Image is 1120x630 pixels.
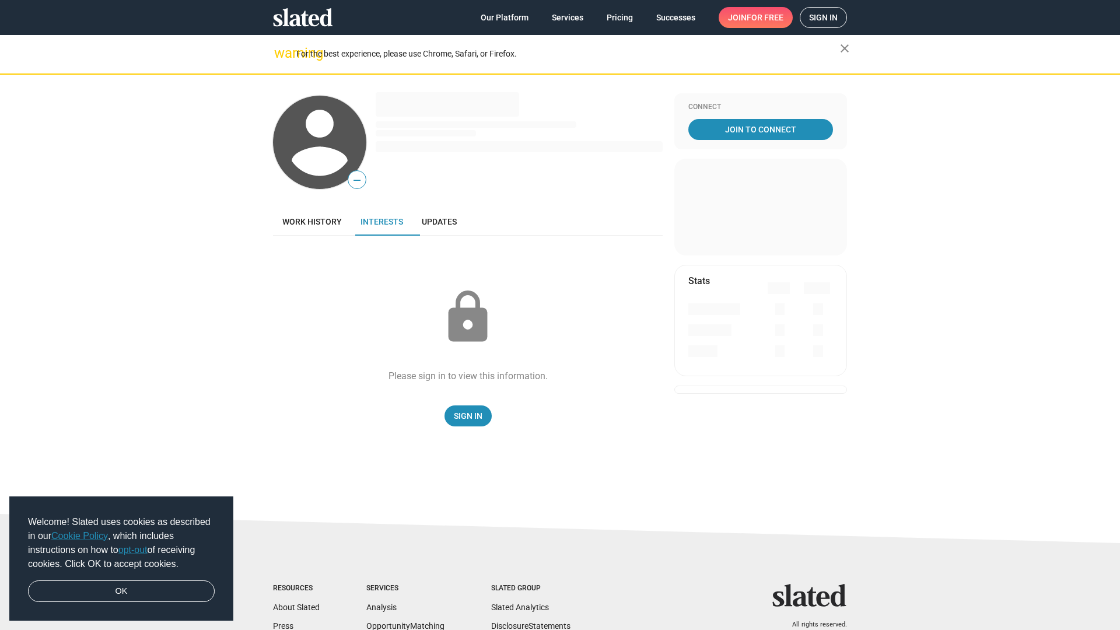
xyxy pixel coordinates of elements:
span: Successes [656,7,695,28]
span: Updates [422,217,457,226]
div: Please sign in to view this information. [388,370,548,382]
a: Join To Connect [688,119,833,140]
a: Our Platform [471,7,538,28]
a: Sign In [444,405,492,426]
a: Successes [647,7,705,28]
span: Our Platform [481,7,528,28]
a: Cookie Policy [51,531,108,541]
div: Services [366,584,444,593]
a: Pricing [597,7,642,28]
span: Pricing [607,7,633,28]
div: Resources [273,584,320,593]
div: cookieconsent [9,496,233,621]
mat-card-title: Stats [688,275,710,287]
a: Services [542,7,593,28]
div: For the best experience, please use Chrome, Safari, or Firefox. [296,46,840,62]
mat-icon: close [838,41,852,55]
span: Join [728,7,783,28]
span: Join To Connect [691,119,831,140]
a: Slated Analytics [491,603,549,612]
mat-icon: lock [439,288,497,346]
span: — [348,173,366,188]
span: for free [747,7,783,28]
a: About Slated [273,603,320,612]
span: Interests [360,217,403,226]
span: Work history [282,217,342,226]
a: Sign in [800,7,847,28]
a: Work history [273,208,351,236]
a: Joinfor free [719,7,793,28]
a: opt-out [118,545,148,555]
div: Slated Group [491,584,570,593]
a: dismiss cookie message [28,580,215,603]
div: Connect [688,103,833,112]
span: Sign In [454,405,482,426]
a: Updates [412,208,466,236]
mat-icon: warning [274,46,288,60]
span: Sign in [809,8,838,27]
a: Analysis [366,603,397,612]
span: Welcome! Slated uses cookies as described in our , which includes instructions on how to of recei... [28,515,215,571]
span: Services [552,7,583,28]
a: Interests [351,208,412,236]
